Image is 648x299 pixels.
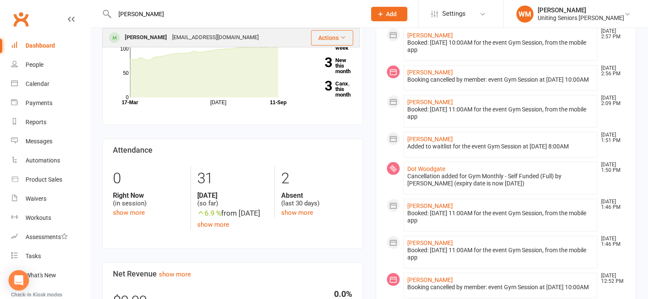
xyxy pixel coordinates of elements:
a: show more [281,209,313,216]
a: [PERSON_NAME] [407,136,453,142]
a: Clubworx [10,9,32,30]
div: What's New [26,272,56,279]
div: Booking cancelled by member: event Gym Session at [DATE] 10:00AM [407,284,594,291]
a: [PERSON_NAME] [407,202,453,209]
div: Waivers [26,195,46,202]
a: Automations [11,151,90,170]
time: [DATE] 1:46 PM [597,199,625,210]
div: People [26,61,43,68]
a: [PERSON_NAME] [407,32,453,39]
time: [DATE] 2:57 PM [597,28,625,40]
div: Payments [26,100,52,106]
div: Product Sales [26,176,62,183]
a: [PERSON_NAME] [407,239,453,246]
div: Booked: [DATE] 10:00AM for the event Gym Session, from the mobile app [407,39,594,54]
a: What's New [11,266,90,285]
a: Calendar [11,74,90,94]
a: Dot Woodgate [407,165,445,172]
div: [PERSON_NAME] [538,6,624,14]
a: Assessments [11,228,90,247]
div: Workouts [26,214,51,221]
a: [PERSON_NAME] [407,99,453,105]
div: Automations [26,157,60,164]
a: show more [159,271,191,278]
div: Open Intercom Messenger [9,270,29,290]
div: Calendar [26,80,49,87]
a: Reports [11,113,90,132]
a: [PERSON_NAME] [407,276,453,283]
div: 2 [281,166,352,191]
div: Messages [26,138,52,145]
a: 3New this month [302,57,352,74]
a: Dashboard [11,36,90,55]
div: Cancellation added for Gym Monthly - Self Funded (Full) by [PERSON_NAME] (expiry date is now [DATE]) [407,173,594,187]
span: Settings [442,4,466,23]
div: Tasks [26,253,41,259]
div: Dashboard [26,42,55,49]
div: Booked: [DATE] 11:00AM for the event Gym Session, from the mobile app [407,106,594,120]
a: Workouts [11,208,90,228]
div: [EMAIL_ADDRESS][DOMAIN_NAME] [170,31,261,44]
time: [DATE] 2:09 PM [597,95,625,106]
a: [PERSON_NAME] [407,69,453,76]
span: Add [386,11,397,17]
div: Booked: [DATE] 11:00AM for the event Gym Session, from the mobile app [407,210,594,224]
div: 0.0% [325,290,352,298]
button: Add [371,7,407,21]
strong: Absent [281,191,352,199]
time: [DATE] 1:51 PM [597,132,625,143]
strong: 3 [302,80,332,92]
h3: Net Revenue [113,270,352,278]
div: (last 30 days) [281,191,352,208]
a: Waivers [11,189,90,208]
input: Search... [112,8,360,20]
div: Booked: [DATE] 11:00AM for the event Gym Session, from the mobile app [407,247,594,261]
time: [DATE] 2:56 PM [597,65,625,77]
div: [PERSON_NAME] [122,31,170,44]
a: Tasks [11,247,90,266]
div: (in session) [113,191,184,208]
div: Booking cancelled by member: event Gym Session at [DATE] 10:00AM [407,76,594,83]
div: Reports [26,119,46,125]
time: [DATE] 12:52 PM [597,273,625,284]
a: show more [197,221,229,228]
button: Actions [311,30,353,46]
span: 6.9 % [197,209,221,217]
a: Payments [11,94,90,113]
div: Uniting Seniors [PERSON_NAME] [538,14,624,22]
time: [DATE] 1:46 PM [597,236,625,247]
time: [DATE] 1:50 PM [597,162,625,173]
strong: Right Now [113,191,184,199]
div: 0 [113,166,184,191]
a: Product Sales [11,170,90,189]
div: Assessments [26,234,68,240]
h3: Attendance [113,146,352,154]
a: show more [113,209,145,216]
strong: [DATE] [197,191,268,199]
div: 31 [197,166,268,191]
strong: 3 [302,56,332,69]
div: (so far) [197,191,268,208]
a: 3Canx. this month [302,81,352,97]
a: People [11,55,90,74]
a: Messages [11,132,90,151]
div: from [DATE] [197,208,268,219]
div: WM [516,6,533,23]
div: Added to waitlist for the event Gym Session at [DATE] 8:00AM [407,143,594,150]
